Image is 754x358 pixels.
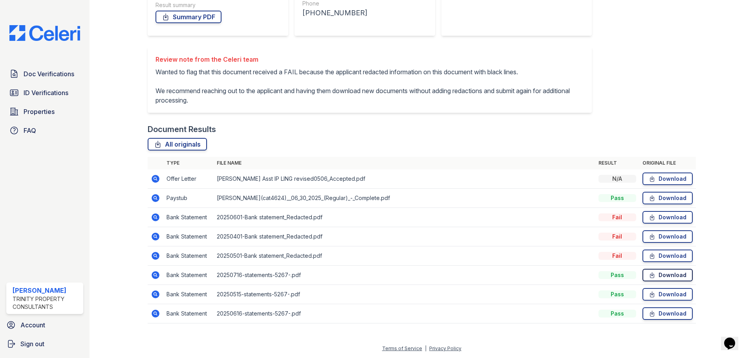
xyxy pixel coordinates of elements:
td: [PERSON_NAME](cat4624)__06_30_2025_(Regular)_-_Complete.pdf [214,189,595,208]
img: CE_Logo_Blue-a8612792a0a2168367f1c8372b55b34899dd931a85d93a1a3d3e32e68fde9ad4.png [3,25,86,41]
td: Bank Statement [163,285,214,304]
th: Type [163,157,214,169]
div: Fail [598,252,636,260]
td: 20250515-statements-5267-.pdf [214,285,595,304]
div: Pass [598,271,636,279]
td: Bank Statement [163,227,214,246]
a: Sign out [3,336,86,352]
a: Properties [6,104,83,119]
div: Fail [598,213,636,221]
div: Pass [598,290,636,298]
td: Bank Statement [163,246,214,266]
td: 20250616-statements-5267-.pdf [214,304,595,323]
a: Terms of Service [382,345,422,351]
div: [PHONE_NUMBER] [302,7,427,18]
td: 20250601-Bank statement_Redacted.pdf [214,208,595,227]
a: All originals [148,138,207,151]
span: ID Verifications [24,88,68,97]
div: Pass [598,194,636,202]
a: Account [3,317,86,333]
div: | [425,345,426,351]
th: File name [214,157,595,169]
a: Privacy Policy [429,345,461,351]
td: 20250501-Bank statement_Redacted.pdf [214,246,595,266]
td: Bank Statement [163,304,214,323]
td: Bank Statement [163,266,214,285]
div: [PERSON_NAME] [13,286,80,295]
div: Fail [598,233,636,241]
a: Download [642,211,693,224]
a: FAQ [6,123,83,138]
div: Trinity Property Consultants [13,295,80,311]
a: ID Verifications [6,85,83,101]
td: 20250716-statements-5267-.pdf [214,266,595,285]
a: Download [642,307,693,320]
span: Doc Verifications [24,69,74,79]
div: Pass [598,310,636,318]
a: Download [642,192,693,204]
a: Download [642,230,693,243]
span: Properties [24,107,55,116]
td: [PERSON_NAME] Asst IP LING revised0506_Accepted.pdf [214,169,595,189]
a: Download [642,269,693,281]
div: Document Results [148,124,216,135]
div: N/A [598,175,636,183]
td: Offer Letter [163,169,214,189]
th: Result [595,157,639,169]
a: Summary PDF [156,11,221,23]
a: Download [642,250,693,262]
td: Paystub [163,189,214,208]
span: Account [20,320,45,330]
th: Original file [639,157,696,169]
td: Bank Statement [163,208,214,227]
span: FAQ [24,126,36,135]
div: Result summary [156,1,280,9]
div: Review note from the Celeri team [156,55,584,64]
a: Download [642,288,693,301]
iframe: chat widget [721,327,746,350]
a: Doc Verifications [6,66,83,82]
a: Download [642,173,693,185]
span: Sign out [20,339,44,349]
p: Wanted to flag that this document received a FAIL because the applicant redacted information on t... [156,67,584,105]
td: 20250401-Bank statement_Redacted.pdf [214,227,595,246]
